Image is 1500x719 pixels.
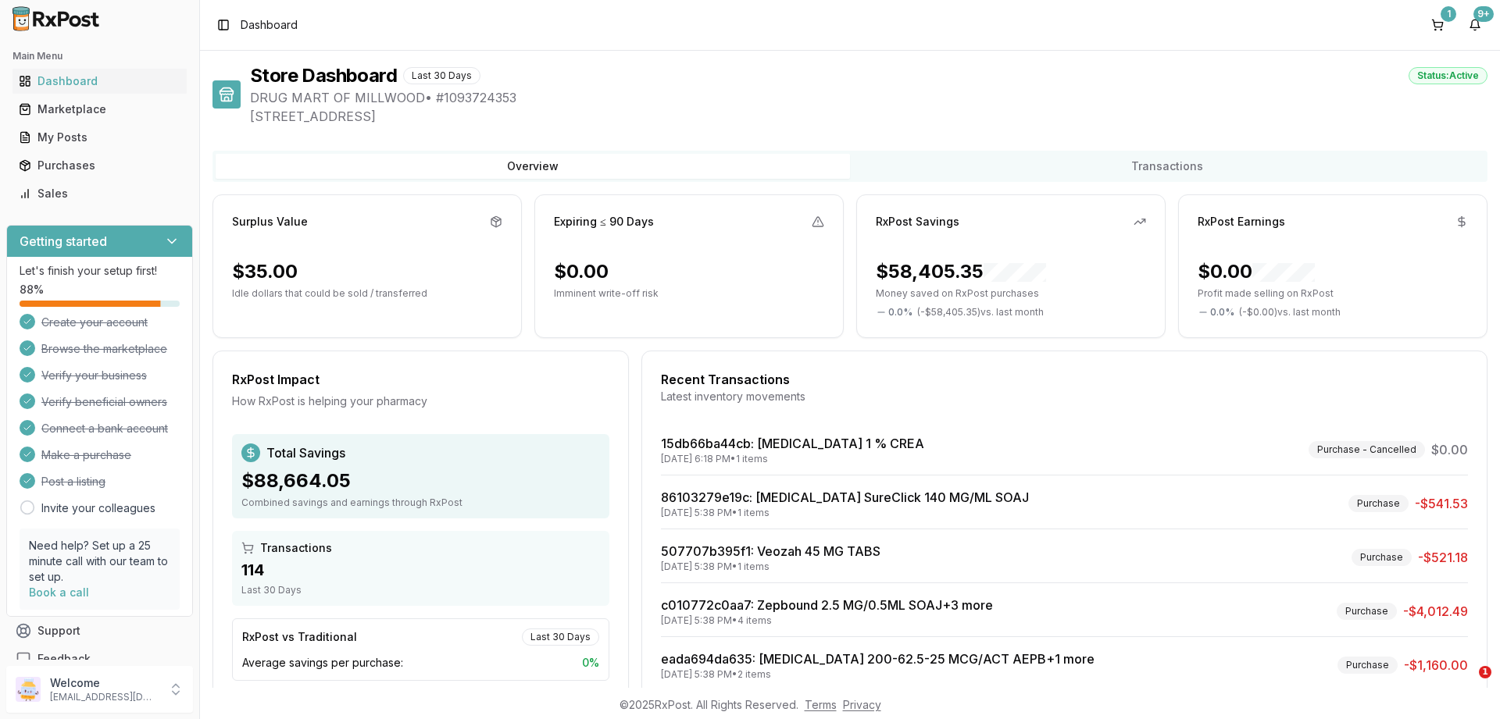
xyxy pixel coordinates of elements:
[41,447,131,463] span: Make a purchase
[41,394,167,410] span: Verify beneficial owners
[805,698,837,711] a: Terms
[6,181,193,206] button: Sales
[12,151,187,180] a: Purchases
[1348,495,1409,512] div: Purchase
[6,6,106,31] img: RxPost Logo
[888,306,912,319] span: 0.0 %
[41,474,105,489] span: Post a listing
[6,617,193,645] button: Support
[260,540,332,556] span: Transactions
[661,561,880,573] div: [DATE] 5:38 PM • 1 items
[29,586,89,599] a: Book a call
[554,214,654,230] div: Expiring ≤ 90 Days
[19,130,180,145] div: My Posts
[1210,306,1234,319] span: 0.0 %
[12,67,187,95] a: Dashboard
[29,538,170,585] p: Need help? Set up a 25 minute call with our team to set up.
[41,421,168,436] span: Connect a bank account
[6,153,193,178] button: Purchases
[6,125,193,150] button: My Posts
[1403,602,1468,621] span: -$4,012.49
[876,259,1046,284] div: $58,405.35
[6,645,193,673] button: Feedback
[242,629,357,645] div: RxPost vs Traditional
[50,691,159,703] p: [EMAIL_ADDRESS][DOMAIN_NAME]
[661,597,993,613] a: c010772c0aa7: Zepbound 2.5 MG/0.5ML SOAJ+3 more
[20,263,180,279] p: Let's finish your setup first!
[250,107,1487,126] span: [STREET_ADDRESS]
[19,73,180,89] div: Dashboard
[12,95,187,123] a: Marketplace
[241,559,600,581] div: 114
[1309,441,1425,458] div: Purchase - Cancelled
[19,101,180,117] div: Marketplace
[1198,287,1468,300] p: Profit made selling on RxPost
[1409,67,1487,84] div: Status: Active
[1425,12,1450,37] button: 1
[241,468,600,493] div: $88,664.05
[20,282,44,297] span: 88 %
[661,436,924,451] a: 15db66ba44cb: [MEDICAL_DATA] 1 % CREA
[661,651,1095,667] a: eada694da635: [MEDICAL_DATA] 200-62.5-25 MCG/ACT AEPB+1 more
[250,63,397,88] h1: Store Dashboard
[1337,603,1397,620] div: Purchase
[241,17,298,33] nav: breadcrumb
[241,584,600,596] div: Last 30 Days
[12,50,187,62] h2: Main Menu
[41,341,167,357] span: Browse the marketplace
[12,123,187,151] a: My Posts
[661,389,1468,404] div: Latest inventory movements
[843,698,881,711] a: Privacy
[37,651,91,667] span: Feedback
[232,259,298,284] div: $35.00
[1462,12,1487,37] button: 9+
[50,675,159,691] p: Welcome
[1479,666,1491,678] span: 1
[16,677,41,702] img: User avatar
[232,393,609,409] div: How RxPost is helping your pharmacy
[1441,6,1456,22] div: 1
[232,370,609,389] div: RxPost Impact
[20,232,107,251] h3: Getting started
[41,368,147,383] span: Verify your business
[403,67,480,84] div: Last 30 Days
[582,655,599,671] span: 0 %
[232,287,502,300] p: Idle dollars that could be sold / transferred
[12,180,187,208] a: Sales
[522,628,599,646] div: Last 30 Days
[661,614,993,627] div: [DATE] 5:38 PM • 4 items
[554,287,824,300] p: Imminent write-off risk
[661,543,880,559] a: 507707b395f1: Veozah 45 MG TABS
[1473,6,1494,22] div: 9+
[241,497,600,509] div: Combined savings and earnings through RxPost
[1431,440,1468,459] span: $0.00
[1239,306,1341,319] span: ( - $0.00 ) vs. last month
[661,668,1095,681] div: [DATE] 5:38 PM • 2 items
[232,214,308,230] div: Surplus Value
[661,453,924,465] div: [DATE] 6:18 PM • 1 items
[1404,656,1468,675] span: -$1,160.00
[1198,214,1285,230] div: RxPost Earnings
[216,154,850,179] button: Overview
[1418,548,1468,567] span: -$521.18
[41,500,155,516] a: Invite your colleagues
[876,214,959,230] div: RxPost Savings
[1337,657,1398,674] div: Purchase
[19,158,180,173] div: Purchases
[266,443,345,462] span: Total Savings
[19,186,180,201] div: Sales
[661,507,1029,519] div: [DATE] 5:38 PM • 1 items
[661,370,1468,389] div: Recent Transactions
[1352,549,1412,566] div: Purchase
[876,287,1146,300] p: Money saved on RxPost purchases
[917,306,1044,319] span: ( - $58,405.35 ) vs. last month
[850,154,1484,179] button: Transactions
[1447,666,1484,703] iframe: Intercom live chat
[41,315,148,330] span: Create your account
[661,489,1029,505] a: 86103279e19c: [MEDICAL_DATA] SureClick 140 MG/ML SOAJ
[554,259,609,284] div: $0.00
[241,17,298,33] span: Dashboard
[6,69,193,94] button: Dashboard
[1198,259,1315,284] div: $0.00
